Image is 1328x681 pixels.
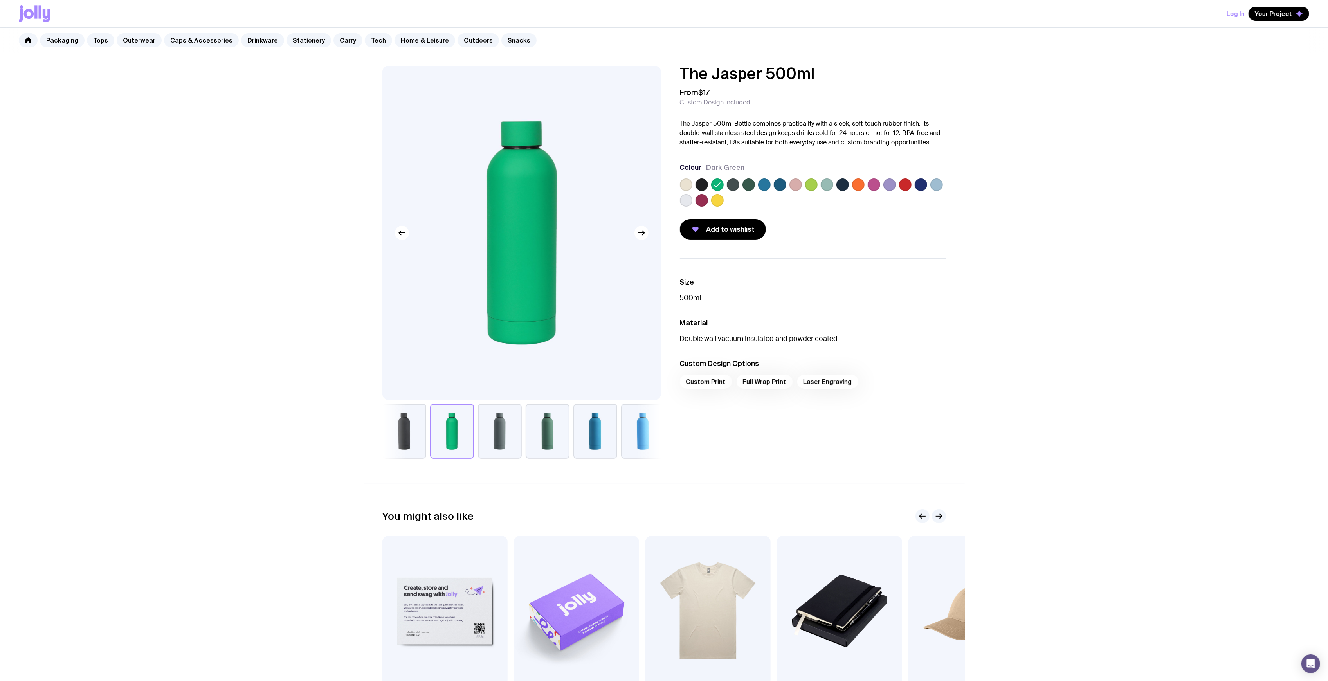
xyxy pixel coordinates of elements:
[87,33,114,47] a: Tops
[1227,7,1245,21] button: Log In
[680,119,946,147] p: The Jasper 500ml Bottle combines practicality with a sleek, soft-touch rubber finish. Its double-...
[680,88,710,97] span: From
[680,334,946,343] p: Double wall vacuum insulated and powder coated
[680,163,702,172] h3: Colour
[117,33,162,47] a: Outerwear
[365,33,392,47] a: Tech
[680,318,946,328] h3: Material
[501,33,537,47] a: Snacks
[40,33,85,47] a: Packaging
[706,225,755,234] span: Add to wishlist
[706,163,745,172] span: Dark Green
[1249,7,1309,21] button: Your Project
[680,99,751,106] span: Custom Design Included
[395,33,455,47] a: Home & Leisure
[1301,654,1320,673] div: Open Intercom Messenger
[164,33,239,47] a: Caps & Accessories
[680,66,946,81] h1: The Jasper 500ml
[287,33,331,47] a: Stationery
[333,33,362,47] a: Carry
[699,87,710,97] span: $17
[680,359,946,368] h3: Custom Design Options
[458,33,499,47] a: Outdoors
[680,219,766,240] button: Add to wishlist
[382,510,474,522] h2: You might also like
[680,277,946,287] h3: Size
[1255,10,1292,18] span: Your Project
[680,293,946,303] p: 500ml
[241,33,284,47] a: Drinkware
